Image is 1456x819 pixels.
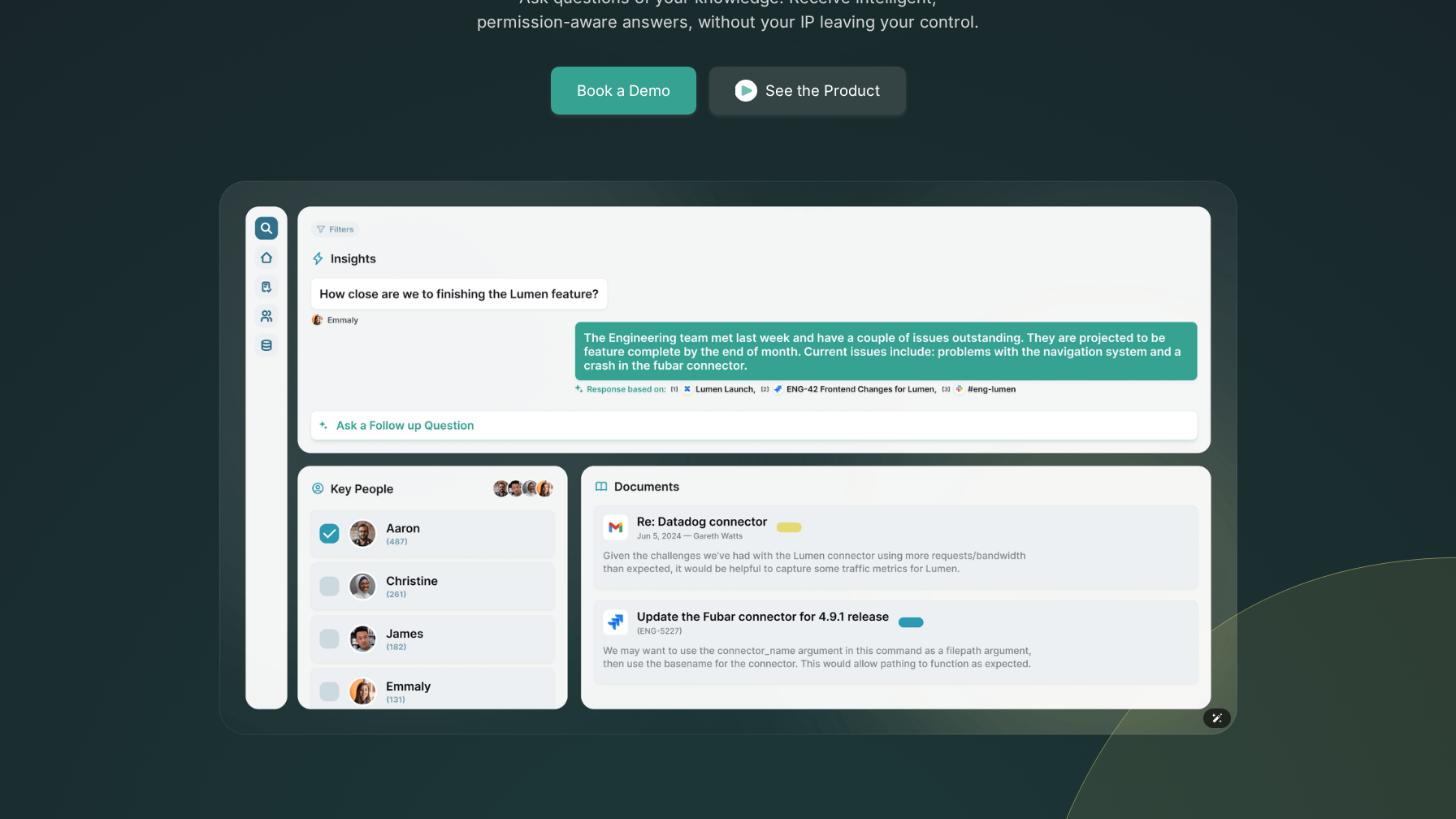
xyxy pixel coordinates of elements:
[551,67,696,115] a: Book a Demo
[709,67,906,115] a: See the Product
[217,180,1240,738] img: hero-image
[765,80,880,102] div: See the Product
[1375,741,1456,819] iframe: Chat Widget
